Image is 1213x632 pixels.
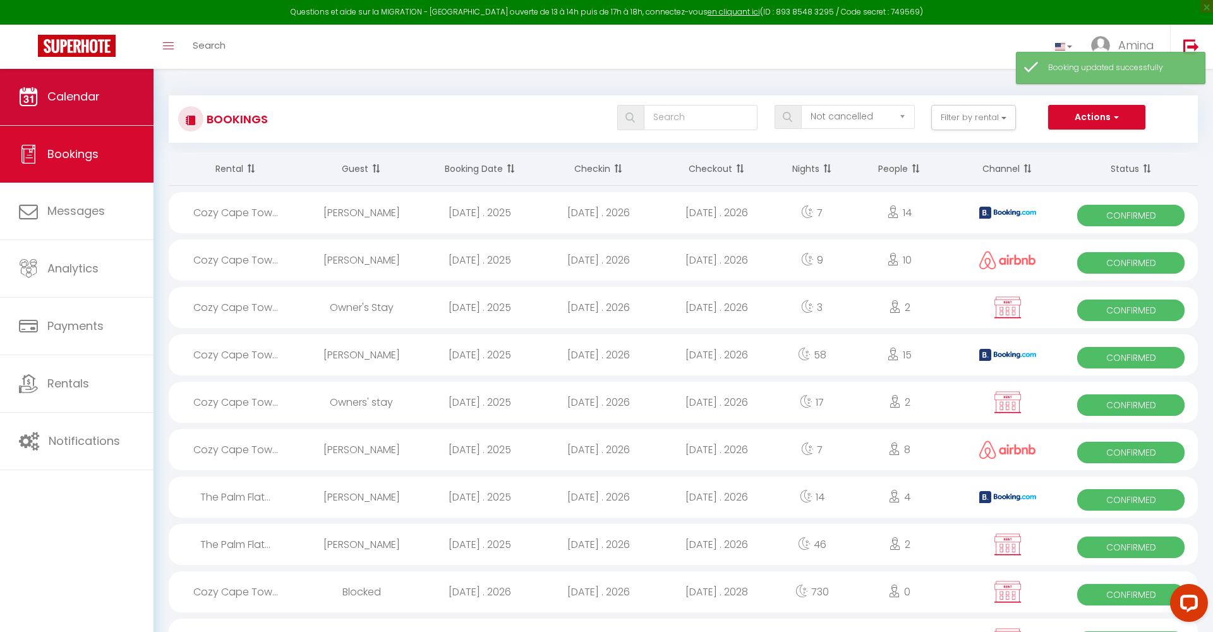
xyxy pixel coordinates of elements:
span: Rentals [47,375,89,391]
span: Calendar [47,88,100,104]
a: en cliquant ici [708,6,760,17]
h3: Bookings [203,105,268,133]
th: Sort by rentals [169,152,303,186]
th: Sort by checkin [539,152,657,186]
span: Search [193,39,226,52]
button: Actions [1048,105,1145,130]
img: logout [1183,39,1199,54]
th: Sort by checkout [658,152,776,186]
iframe: LiveChat chat widget [1160,579,1213,632]
th: Sort by channel [951,152,1064,186]
a: Search [183,25,235,69]
a: ... Amina [1082,25,1170,69]
img: Super Booking [38,35,116,57]
input: Search [644,105,757,130]
span: Notifications [49,433,120,449]
th: Sort by booking date [421,152,539,186]
span: Bookings [47,146,99,162]
span: Analytics [47,260,99,276]
th: Sort by guest [303,152,421,186]
span: Payments [47,318,104,334]
th: Sort by status [1064,152,1198,186]
span: Amina [1118,37,1154,53]
th: Sort by nights [776,152,848,186]
th: Sort by people [848,152,951,186]
button: Filter by rental [931,105,1016,130]
div: Booking updated successfully [1048,62,1192,74]
span: Messages [47,203,105,219]
img: ... [1091,36,1110,55]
